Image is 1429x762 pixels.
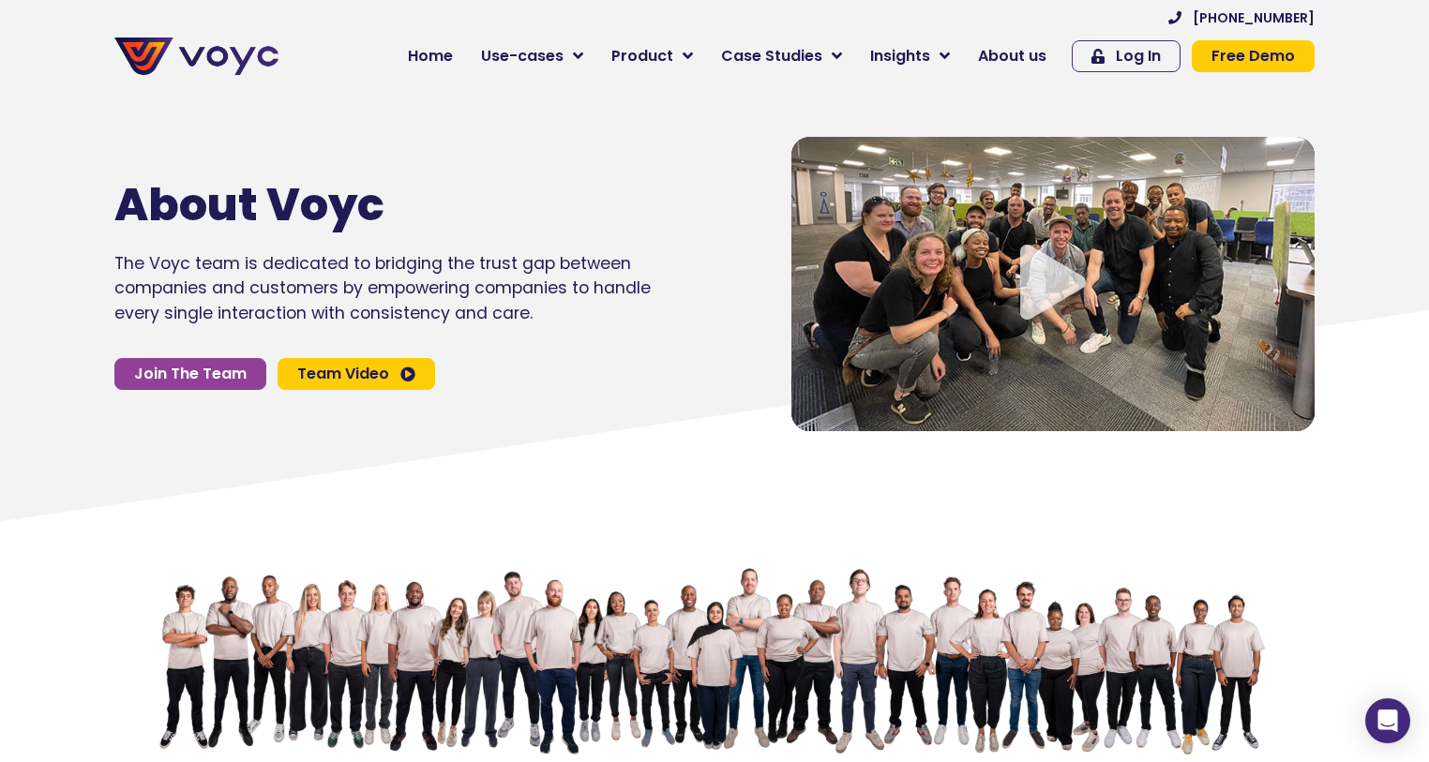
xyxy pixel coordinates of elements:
[114,178,594,232] h1: About Voyc
[297,366,389,381] span: Team Video
[707,37,856,75] a: Case Studies
[870,45,930,67] span: Insights
[114,358,266,390] a: Join The Team
[1168,11,1315,24] a: [PHONE_NUMBER]
[721,45,822,67] span: Case Studies
[1116,49,1161,64] span: Log In
[856,37,964,75] a: Insights
[1072,40,1181,72] a: Log In
[978,45,1046,67] span: About us
[114,251,651,325] p: The Voyc team is dedicated to bridging the trust gap between companies and customers by empowerin...
[964,37,1060,75] a: About us
[408,45,453,67] span: Home
[1015,245,1091,322] div: Video play button
[611,45,673,67] span: Product
[1192,40,1315,72] a: Free Demo
[467,37,597,75] a: Use-cases
[114,37,278,75] img: voyc-full-logo
[394,37,467,75] a: Home
[134,366,247,381] span: Join The Team
[278,358,435,390] a: Team Video
[597,37,707,75] a: Product
[481,45,564,67] span: Use-cases
[1193,11,1315,24] span: [PHONE_NUMBER]
[1211,49,1295,64] span: Free Demo
[1365,698,1410,743] div: Open Intercom Messenger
